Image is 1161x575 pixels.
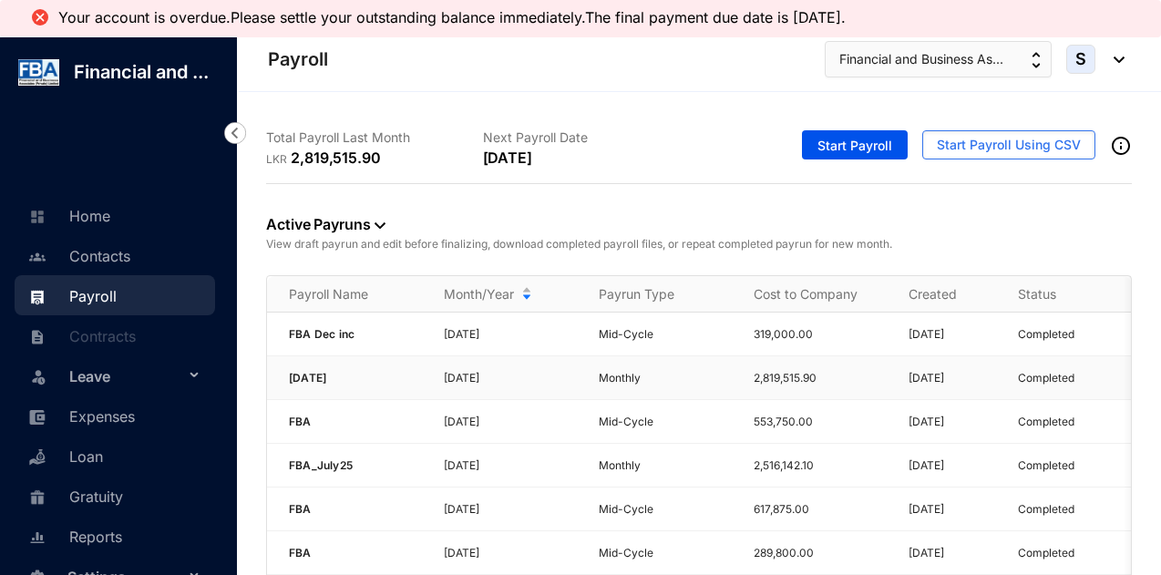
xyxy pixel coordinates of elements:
p: 2,516,142.10 [754,457,887,475]
button: Start Payroll Using CSV [922,130,1095,159]
a: Loan [24,447,103,466]
p: Mid-Cycle [599,500,732,519]
th: Payrun Type [577,276,732,313]
a: Payroll [24,287,117,305]
p: [DATE] [909,413,996,431]
p: Payroll [268,46,328,72]
p: 553,750.00 [754,413,887,431]
li: Contracts [15,315,215,355]
p: Monthly [599,457,732,475]
button: Start Payroll [802,130,908,159]
p: 2,819,515.90 [291,147,381,169]
span: FBA [289,415,312,428]
p: [DATE] [909,369,996,387]
li: Your account is overdue.Please settle your outstanding balance immediately.The final payment due ... [58,9,855,26]
li: Loan [15,436,215,476]
button: Financial and Business As... [825,41,1052,77]
a: Active Payruns [266,215,385,233]
span: [DATE] [289,371,326,385]
th: Payroll Name [267,276,422,313]
p: 2,819,515.90 [754,369,887,387]
li: Contacts [15,235,215,275]
p: [DATE] [444,413,577,431]
p: 617,875.00 [754,500,887,519]
img: people-unselected.118708e94b43a90eceab.svg [29,249,46,265]
img: expense-unselected.2edcf0507c847f3e9e96.svg [29,409,46,426]
p: Mid-Cycle [599,413,732,431]
p: [DATE] [444,325,577,344]
img: gratuity-unselected.a8c340787eea3cf492d7.svg [29,489,46,506]
span: FBA_July25 [289,458,353,472]
p: [DATE] [909,457,996,475]
span: Start Payroll Using CSV [937,136,1081,154]
img: up-down-arrow.74152d26bf9780fbf563ca9c90304185.svg [1032,52,1041,68]
p: [DATE] [909,325,996,344]
span: FBA [289,546,312,560]
p: Completed [1018,413,1074,431]
img: alert-icon-error.ae2eb8c10aa5e3dc951a89517520af3a.svg [29,6,51,28]
span: S [1075,51,1086,67]
img: dropdown-black.8e83cc76930a90b1a4fdb6d089b7bf3a.svg [375,222,385,229]
p: Next Payroll Date [483,128,700,147]
p: Financial and ... [59,59,223,85]
li: Home [15,195,215,235]
p: Total Payroll Last Month [266,128,483,147]
a: Home [24,207,110,225]
li: Gratuity [15,476,215,516]
span: FBA Dec inc [289,327,354,341]
a: Contracts [24,327,136,345]
p: Completed [1018,369,1074,387]
p: Completed [1018,544,1074,562]
th: Created [887,276,996,313]
img: info-outined.c2a0bb1115a2853c7f4cb4062ec879bc.svg [1110,135,1132,157]
img: nav-icon-left.19a07721e4dec06a274f6d07517f07b7.svg [224,122,246,144]
span: Start Payroll [817,137,892,155]
a: Reports [24,528,122,546]
p: Completed [1018,500,1074,519]
p: 319,000.00 [754,325,887,344]
p: [DATE] [909,500,996,519]
img: dropdown-black.8e83cc76930a90b1a4fdb6d089b7bf3a.svg [1104,56,1125,63]
p: Mid-Cycle [599,325,732,344]
li: Payroll [15,275,215,315]
span: Leave [69,358,184,395]
p: [DATE] [444,500,577,519]
li: Expenses [15,395,215,436]
p: Mid-Cycle [599,544,732,562]
th: Cost to Company [732,276,887,313]
p: [DATE] [483,147,532,169]
p: [DATE] [444,457,577,475]
img: contract-unselected.99e2b2107c0a7dd48938.svg [29,329,46,345]
img: loan-unselected.d74d20a04637f2d15ab5.svg [29,449,46,466]
p: LKR [266,150,291,169]
p: 289,800.00 [754,544,887,562]
p: Completed [1018,325,1074,344]
p: View draft payrun and edit before finalizing, download completed payroll files, or repeat complet... [266,235,1132,253]
li: Reports [15,516,215,556]
th: Status [996,276,1147,313]
img: report-unselected.e6a6b4230fc7da01f883.svg [29,529,46,546]
img: payroll.289672236c54bbec4828.svg [29,289,46,305]
img: home-unselected.a29eae3204392db15eaf.svg [29,209,46,225]
img: log [18,59,59,86]
p: Monthly [599,369,732,387]
a: Gratuity [24,488,123,506]
p: [DATE] [909,544,996,562]
span: Financial and Business As... [839,49,1003,69]
span: Month/Year [444,285,514,303]
a: Expenses [24,407,135,426]
p: [DATE] [444,369,577,387]
span: FBA [289,502,312,516]
a: Contacts [24,247,130,265]
p: [DATE] [444,544,577,562]
p: Completed [1018,457,1074,475]
img: leave-unselected.2934df6273408c3f84d9.svg [29,367,47,385]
